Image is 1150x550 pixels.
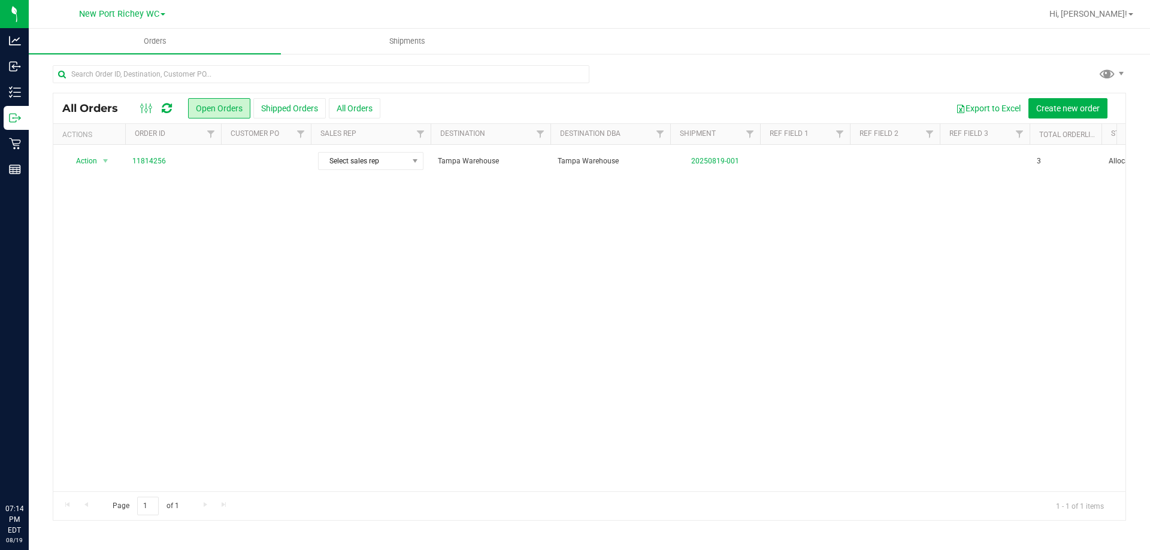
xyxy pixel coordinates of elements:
[560,129,621,138] a: Destination DBA
[1046,497,1113,515] span: 1 - 1 of 1 items
[1010,124,1030,144] a: Filter
[9,60,21,72] inline-svg: Inbound
[740,124,760,144] a: Filter
[128,36,183,47] span: Orders
[440,129,485,138] a: Destination
[770,129,809,138] a: Ref Field 1
[650,124,670,144] a: Filter
[949,129,988,138] a: Ref Field 3
[9,163,21,175] inline-svg: Reports
[1036,104,1100,113] span: Create new order
[9,138,21,150] inline-svg: Retail
[79,9,159,19] span: New Port Richey WC
[1049,9,1127,19] span: Hi, [PERSON_NAME]!
[137,497,159,515] input: 1
[12,454,48,490] iframe: Resource center
[558,156,663,167] span: Tampa Warehouse
[948,98,1028,118] button: Export to Excel
[1039,130,1104,139] a: Total Orderlines
[291,124,311,144] a: Filter
[373,36,441,47] span: Shipments
[691,157,739,165] a: 20250819-001
[98,153,113,169] span: select
[830,124,850,144] a: Filter
[9,86,21,98] inline-svg: Inventory
[320,129,356,138] a: Sales Rep
[9,35,21,47] inline-svg: Analytics
[9,112,21,124] inline-svg: Outbound
[680,129,716,138] a: Shipment
[920,124,940,144] a: Filter
[1037,156,1041,167] span: 3
[65,153,98,169] span: Action
[231,129,279,138] a: Customer PO
[5,536,23,545] p: 08/19
[132,156,166,167] a: 11814256
[53,65,589,83] input: Search Order ID, Destination, Customer PO...
[135,129,165,138] a: Order ID
[62,130,120,139] div: Actions
[281,29,533,54] a: Shipments
[329,98,380,118] button: All Orders
[1028,98,1107,118] button: Create new order
[62,102,130,115] span: All Orders
[201,124,221,144] a: Filter
[319,153,408,169] span: Select sales rep
[1111,129,1137,138] a: Status
[860,129,898,138] a: Ref Field 2
[5,503,23,536] p: 07:14 PM EDT
[188,98,250,118] button: Open Orders
[411,124,431,144] a: Filter
[102,497,189,515] span: Page of 1
[253,98,326,118] button: Shipped Orders
[438,156,543,167] span: Tampa Warehouse
[29,29,281,54] a: Orders
[531,124,550,144] a: Filter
